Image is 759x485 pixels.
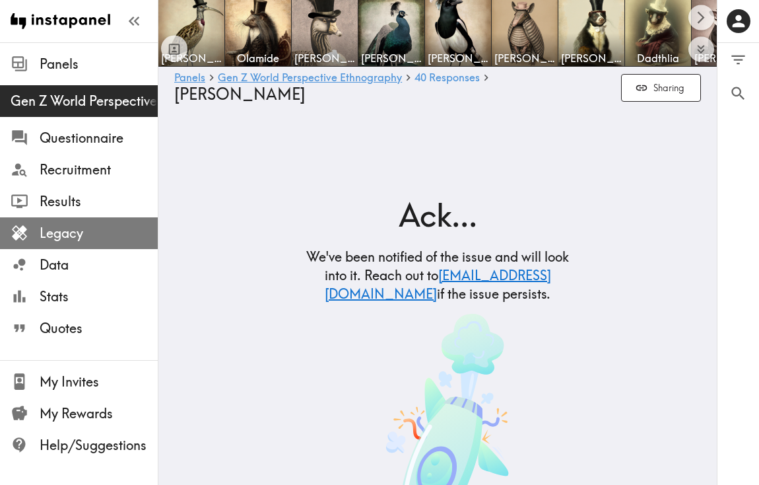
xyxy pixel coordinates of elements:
[218,72,402,85] a: Gen Z World Perspective Ethnography
[40,161,158,179] span: Recruitment
[40,55,158,73] span: Panels
[494,51,555,65] span: [PERSON_NAME]
[561,51,622,65] span: [PERSON_NAME]
[40,129,158,147] span: Questionnaire
[11,92,158,110] span: Gen Z World Perspective Ethnography
[174,72,205,85] a: Panels
[294,51,355,65] span: [PERSON_NAME]
[729,51,747,69] span: Filter Responses
[174,84,306,104] span: [PERSON_NAME]
[361,51,422,65] span: [PERSON_NAME]
[325,267,551,302] a: [EMAIL_ADDRESS][DOMAIN_NAME]
[717,43,759,77] button: Filter Responses
[40,256,158,274] span: Data
[428,51,488,65] span: Mohammad Erfan
[729,85,747,102] span: Search
[628,51,688,65] span: Dadthlia
[305,193,570,237] h2: Ack...
[621,74,701,102] button: Sharing
[40,192,158,211] span: Results
[305,248,570,303] h5: We've been notified of the issue and will look into it. Reach out to if the issue persists.
[40,287,158,306] span: Stats
[40,436,158,455] span: Help/Suggestions
[40,224,158,243] span: Legacy
[161,51,222,65] span: [PERSON_NAME]
[414,72,480,83] span: 40 Responses
[717,77,759,110] button: Search
[688,36,714,62] button: Expand to show all items
[228,51,288,65] span: Olamide
[161,36,187,62] button: Toggle between responses and questions
[40,319,158,338] span: Quotes
[40,404,158,423] span: My Rewards
[688,5,714,30] button: Scroll right
[40,373,158,391] span: My Invites
[414,72,480,85] a: 40 Responses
